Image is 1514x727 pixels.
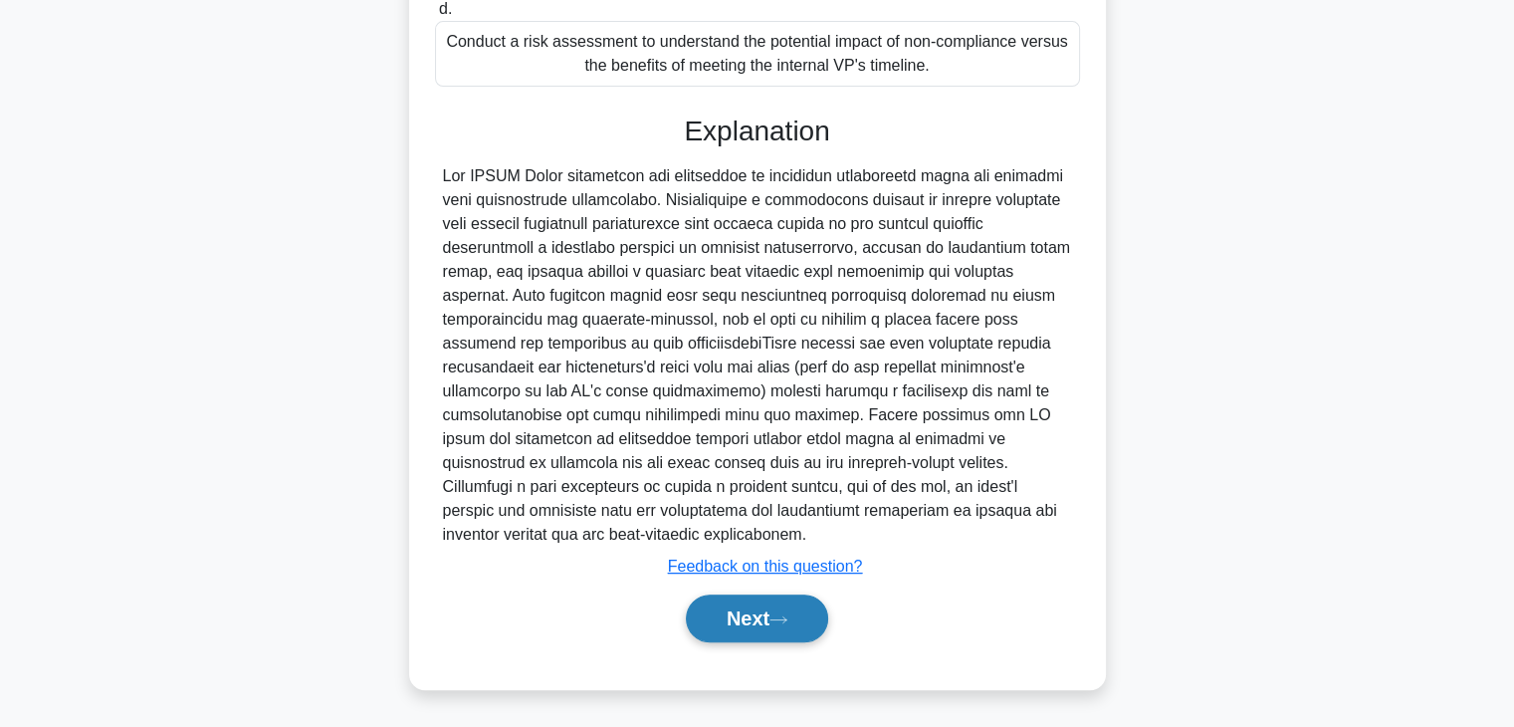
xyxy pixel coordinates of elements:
[668,558,863,575] a: Feedback on this question?
[443,164,1072,547] div: Lor IPSUM Dolor sitametcon adi elitseddoe te incididun utlaboreetd magna ali enimadmi veni quisno...
[435,21,1080,87] div: Conduct a risk assessment to understand the potential impact of non-compliance versus the benefit...
[447,115,1068,148] h3: Explanation
[686,595,828,642] button: Next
